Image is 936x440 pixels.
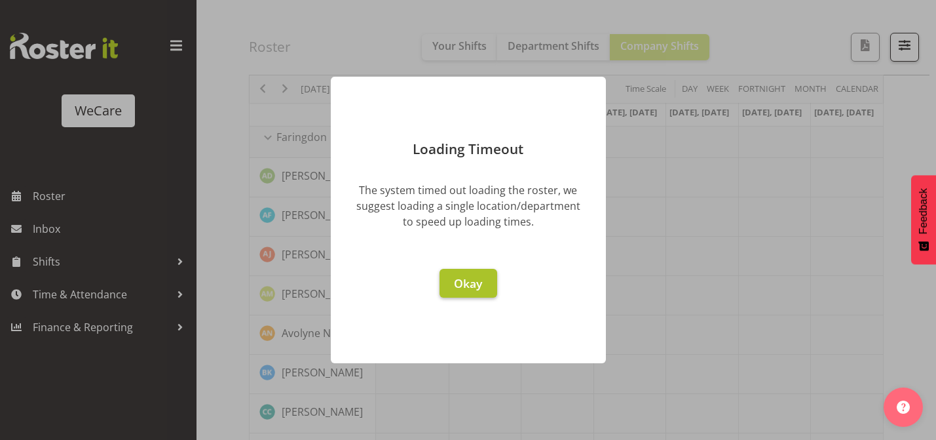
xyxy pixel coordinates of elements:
[440,269,497,298] button: Okay
[454,275,482,291] span: Okay
[344,142,593,156] p: Loading Timeout
[911,175,936,264] button: Feedback - Show survey
[897,401,910,414] img: help-xxl-2.png
[350,182,586,230] div: The system timed out loading the roster, we suggest loading a single location/department to speed...
[918,188,929,234] span: Feedback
